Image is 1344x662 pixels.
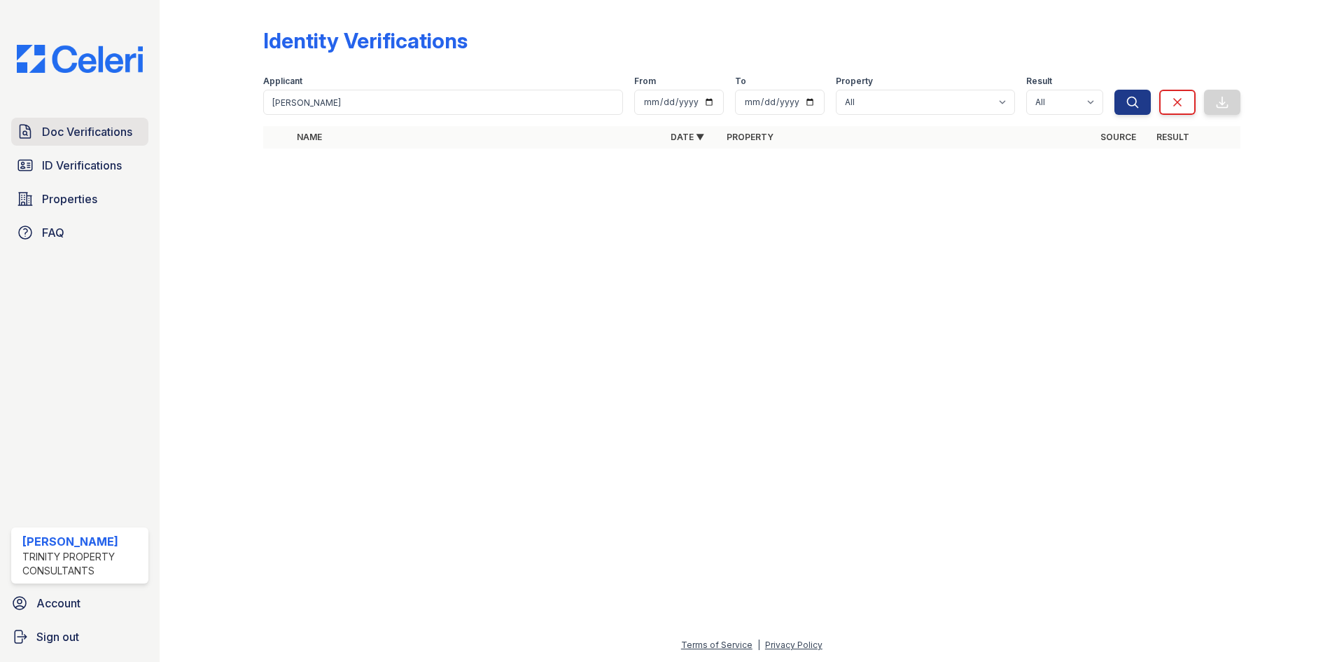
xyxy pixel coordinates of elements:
a: Property [727,132,773,142]
a: Privacy Policy [765,640,822,650]
label: Applicant [263,76,302,87]
label: To [735,76,746,87]
div: | [757,640,760,650]
a: Terms of Service [681,640,752,650]
span: Doc Verifications [42,123,132,140]
span: Account [36,595,80,612]
a: FAQ [11,219,148,247]
span: Properties [42,191,97,207]
label: Property [836,76,873,87]
input: Search by name or phone number [263,90,623,115]
a: Properties [11,185,148,213]
label: From [634,76,656,87]
span: Sign out [36,628,79,645]
span: FAQ [42,224,64,241]
span: ID Verifications [42,157,122,174]
label: Result [1026,76,1052,87]
a: ID Verifications [11,151,148,179]
a: Date ▼ [671,132,704,142]
a: Name [297,132,322,142]
a: Sign out [6,623,154,651]
a: Source [1100,132,1136,142]
a: Result [1156,132,1189,142]
a: Doc Verifications [11,118,148,146]
div: Identity Verifications [263,28,468,53]
div: Trinity Property Consultants [22,550,143,578]
div: [PERSON_NAME] [22,533,143,550]
img: CE_Logo_Blue-a8612792a0a2168367f1c8372b55b34899dd931a85d93a1a3d3e32e68fde9ad4.png [6,45,154,73]
a: Account [6,589,154,617]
